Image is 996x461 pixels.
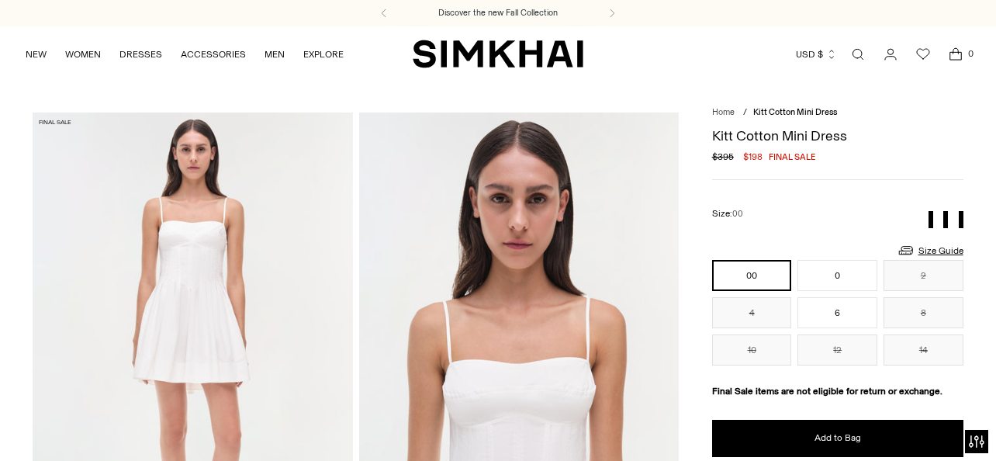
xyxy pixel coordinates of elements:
a: Size Guide [897,241,963,260]
label: Size: [712,206,743,221]
a: Open cart modal [940,39,971,70]
button: USD $ [796,37,837,71]
button: 4 [712,297,792,328]
span: Kitt Cotton Mini Dress [753,107,837,117]
button: 0 [797,260,877,291]
h1: Kitt Cotton Mini Dress [712,129,963,143]
a: Home [712,107,735,117]
button: 2 [884,260,963,291]
a: Go to the account page [875,39,906,70]
a: Wishlist [908,39,939,70]
span: $198 [743,150,763,164]
a: Discover the new Fall Collection [438,7,558,19]
button: 8 [884,297,963,328]
a: WOMEN [65,37,101,71]
span: 00 [732,209,743,219]
a: EXPLORE [303,37,344,71]
a: DRESSES [119,37,162,71]
button: 10 [712,334,792,366]
a: MEN [265,37,285,71]
strong: Final Sale items are not eligible for return or exchange. [712,386,942,397]
button: 14 [884,334,963,366]
a: Open search modal [842,39,873,70]
nav: breadcrumbs [712,106,963,120]
div: / [743,106,747,120]
a: ACCESSORIES [181,37,246,71]
button: 6 [797,297,877,328]
button: 00 [712,260,792,291]
span: 0 [963,47,977,61]
s: $395 [712,150,734,164]
a: SIMKHAI [413,39,583,69]
button: Add to Bag [712,420,963,457]
a: NEW [26,37,47,71]
span: Add to Bag [814,432,861,445]
button: 12 [797,334,877,366]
